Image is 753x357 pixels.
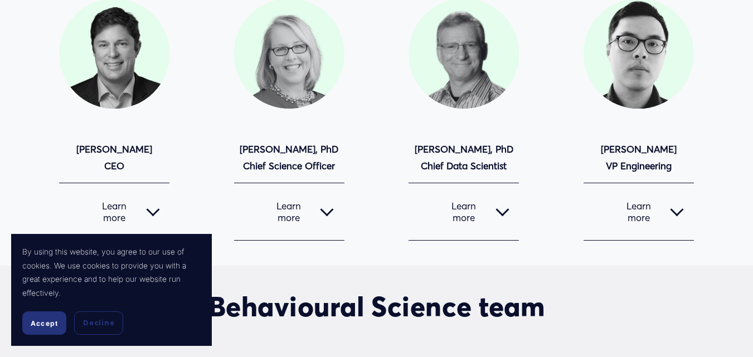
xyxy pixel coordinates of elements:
[415,143,513,172] strong: [PERSON_NAME], PhD Chief Data Scientist
[74,311,123,335] button: Decline
[594,200,671,223] span: Learn more
[69,200,146,223] span: Learn more
[419,200,495,223] span: Learn more
[240,143,338,172] strong: [PERSON_NAME], PhD Chief Science Officer
[31,319,58,327] span: Accept
[234,183,344,240] button: Learn more
[76,143,152,172] strong: [PERSON_NAME] CEO
[22,311,66,335] button: Accept
[59,183,169,240] button: Learn more
[22,245,201,300] p: By using this website, you agree to our use of cookies. We use cookies to provide you with a grea...
[83,318,114,328] span: Decline
[584,183,694,240] button: Learn more
[409,183,519,240] button: Learn more
[118,290,635,323] h2: Behavioural Science team
[244,200,320,223] span: Learn more
[11,234,212,346] section: Cookie banner
[601,143,677,172] strong: [PERSON_NAME] VP Engineering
